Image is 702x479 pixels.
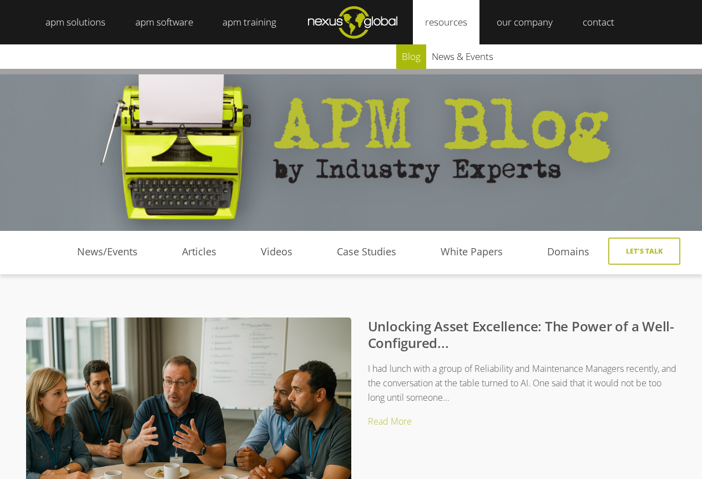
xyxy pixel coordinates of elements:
[315,244,418,260] a: Case Studies
[38,231,612,279] div: Navigation Menu
[608,238,680,265] a: Let's Talk
[160,244,239,260] a: Articles
[368,317,674,352] a: Unlocking Asset Excellence: The Power of a Well-Configured...
[55,244,160,260] a: News/Events
[418,244,525,260] a: White Papers
[426,44,499,69] a: news & events
[525,244,612,260] a: Domains
[239,244,315,260] a: Videos
[368,415,412,427] a: Read More
[48,361,676,405] p: I had lunch with a group of Reliability and Maintenance Managers recently, and the conversation a...
[396,44,426,69] a: blog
